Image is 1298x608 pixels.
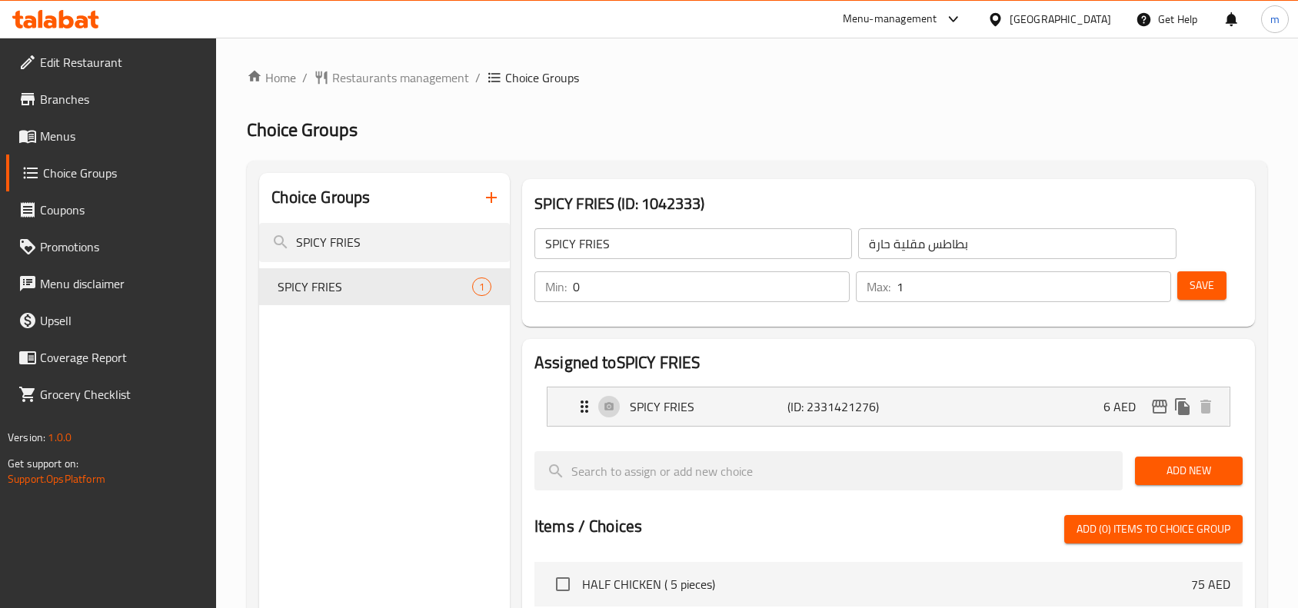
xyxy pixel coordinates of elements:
[6,44,217,81] a: Edit Restaurant
[259,223,510,262] input: search
[259,268,510,305] div: SPICY FRIES1
[48,427,72,447] span: 1.0.0
[6,376,217,413] a: Grocery Checklist
[475,68,481,87] li: /
[534,451,1123,490] input: search
[505,68,579,87] span: Choice Groups
[534,380,1243,433] li: Expand
[1191,575,1230,593] p: 75 AED
[1010,11,1111,28] div: [GEOGRAPHIC_DATA]
[6,339,217,376] a: Coverage Report
[332,68,469,87] span: Restaurants management
[8,469,105,489] a: Support.OpsPlatform
[271,186,370,209] h2: Choice Groups
[547,387,1230,426] div: Expand
[43,164,205,182] span: Choice Groups
[1103,397,1148,416] p: 6 AED
[473,280,491,294] span: 1
[8,454,78,473] span: Get support on:
[6,154,217,191] a: Choice Groups
[40,238,205,256] span: Promotions
[8,427,45,447] span: Version:
[6,81,217,118] a: Branches
[1064,515,1243,543] button: Add (0) items to choice group
[545,277,567,296] p: Min:
[1077,520,1230,539] span: Add (0) items to choice group
[582,575,1191,593] span: HALF CHICKEN ( 5 pieces)
[1148,395,1171,418] button: edit
[6,118,217,154] a: Menus
[1135,457,1243,485] button: Add New
[1194,395,1217,418] button: delete
[302,68,308,87] li: /
[247,68,296,87] a: Home
[867,277,890,296] p: Max:
[1147,461,1230,480] span: Add New
[1190,276,1214,295] span: Save
[534,191,1243,216] h3: SPICY FRIES (ID: 1042333)
[1177,271,1226,300] button: Save
[6,302,217,339] a: Upsell
[534,351,1243,374] h2: Assigned to SPICY FRIES
[40,201,205,219] span: Coupons
[6,265,217,302] a: Menu disclaimer
[278,277,472,296] span: SPICY FRIES
[787,397,893,416] p: (ID: 2331421276)
[40,127,205,145] span: Menus
[40,90,205,108] span: Branches
[630,397,787,416] p: SPICY FRIES
[40,385,205,404] span: Grocery Checklist
[247,68,1267,87] nav: breadcrumb
[472,277,491,296] div: Choices
[843,10,937,28] div: Menu-management
[6,191,217,228] a: Coupons
[534,515,642,538] h2: Items / Choices
[247,112,358,147] span: Choice Groups
[1171,395,1194,418] button: duplicate
[314,68,469,87] a: Restaurants management
[40,311,205,330] span: Upsell
[6,228,217,265] a: Promotions
[547,568,579,600] span: Select choice
[40,348,205,367] span: Coverage Report
[1270,11,1280,28] span: m
[40,274,205,293] span: Menu disclaimer
[40,53,205,71] span: Edit Restaurant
